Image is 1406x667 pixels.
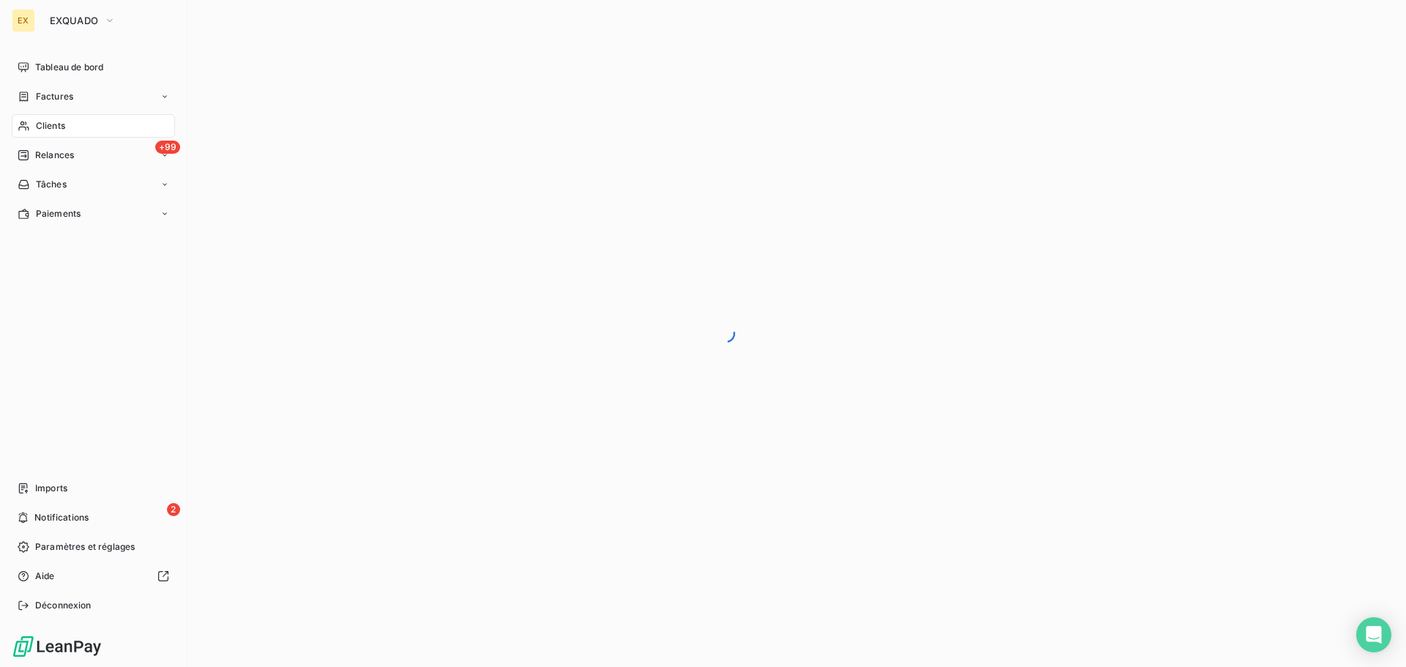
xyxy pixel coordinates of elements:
span: +99 [155,141,180,154]
span: Factures [36,90,73,103]
a: Aide [12,564,175,588]
span: EXQUADO [50,15,98,26]
span: Tableau de bord [35,61,103,74]
span: Clients [36,119,65,133]
span: Tâches [36,178,67,191]
div: Open Intercom Messenger [1356,617,1391,652]
span: Notifications [34,511,89,524]
span: Paramètres et réglages [35,540,135,554]
span: Aide [35,570,55,583]
span: Imports [35,482,67,495]
span: Relances [35,149,74,162]
div: EX [12,9,35,32]
img: Logo LeanPay [12,635,103,658]
span: Déconnexion [35,599,92,612]
span: 2 [167,503,180,516]
span: Paiements [36,207,81,220]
